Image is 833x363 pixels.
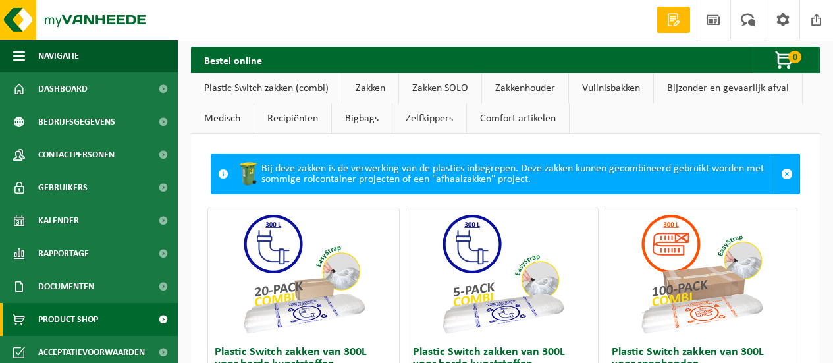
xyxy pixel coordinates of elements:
[38,138,115,171] span: Contactpersonen
[191,103,254,134] a: Medisch
[38,72,88,105] span: Dashboard
[38,204,79,237] span: Kalender
[482,73,568,103] a: Zakkenhouder
[191,47,275,72] h2: Bestel online
[467,103,569,134] a: Comfort artikelen
[392,103,466,134] a: Zelfkippers
[654,73,802,103] a: Bijzonder en gevaarlijk afval
[753,47,819,73] button: 0
[191,73,342,103] a: Plastic Switch zakken (combi)
[38,105,115,138] span: Bedrijfsgegevens
[437,208,568,340] img: 01-999949
[38,171,88,204] span: Gebruikers
[235,154,774,194] div: Bij deze zakken is de verwerking van de plastics inbegrepen. Deze zakken kunnen gecombineerd gebr...
[569,73,653,103] a: Vuilnisbakken
[38,270,94,303] span: Documenten
[399,73,481,103] a: Zakken SOLO
[38,40,79,72] span: Navigatie
[235,161,261,187] img: WB-0240-HPE-GN-50.png
[342,73,398,103] a: Zakken
[774,154,799,194] a: Sluit melding
[788,51,801,63] span: 0
[38,237,89,270] span: Rapportage
[635,208,767,340] img: 01-999954
[38,303,98,336] span: Product Shop
[254,103,331,134] a: Recipiënten
[238,208,369,340] img: 01-999950
[332,103,392,134] a: Bigbags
